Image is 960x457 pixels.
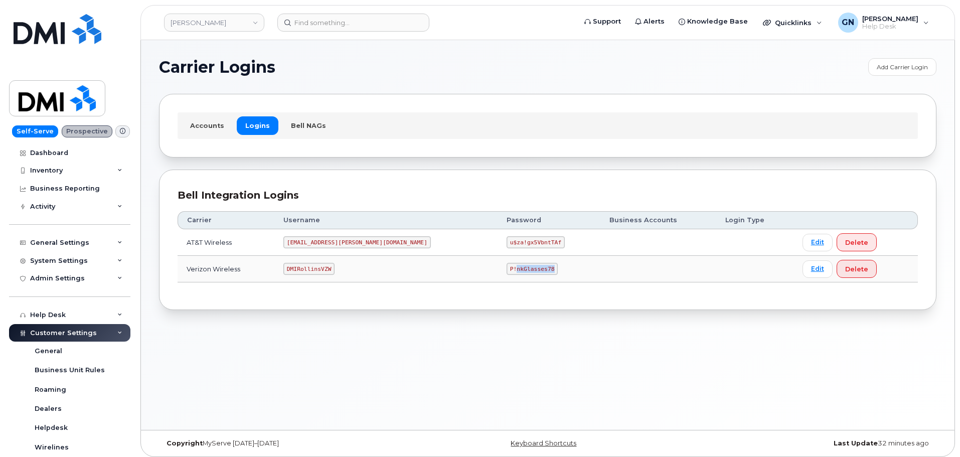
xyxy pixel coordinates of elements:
th: Business Accounts [600,211,716,229]
a: Edit [803,260,833,278]
th: Username [274,211,498,229]
button: Delete [837,260,877,278]
th: Password [498,211,600,229]
strong: Last Update [834,439,878,447]
span: Delete [845,238,868,247]
code: u$za!gx5VbntTAf [507,236,565,248]
td: Verizon Wireless [178,256,274,282]
strong: Copyright [167,439,203,447]
code: P!nkGlasses78 [507,263,558,275]
button: Delete [837,233,877,251]
td: AT&T Wireless [178,229,274,256]
a: Bell NAGs [282,116,335,134]
div: Bell Integration Logins [178,188,918,203]
a: Accounts [182,116,233,134]
div: MyServe [DATE]–[DATE] [159,439,418,447]
th: Login Type [716,211,793,229]
a: Logins [237,116,278,134]
span: Carrier Logins [159,60,275,75]
th: Carrier [178,211,274,229]
span: Delete [845,264,868,274]
div: 32 minutes ago [677,439,936,447]
a: Edit [803,234,833,251]
code: [EMAIL_ADDRESS][PERSON_NAME][DOMAIN_NAME] [283,236,431,248]
a: Keyboard Shortcuts [511,439,576,447]
code: DMIRollinsVZW [283,263,335,275]
a: Add Carrier Login [868,58,936,76]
